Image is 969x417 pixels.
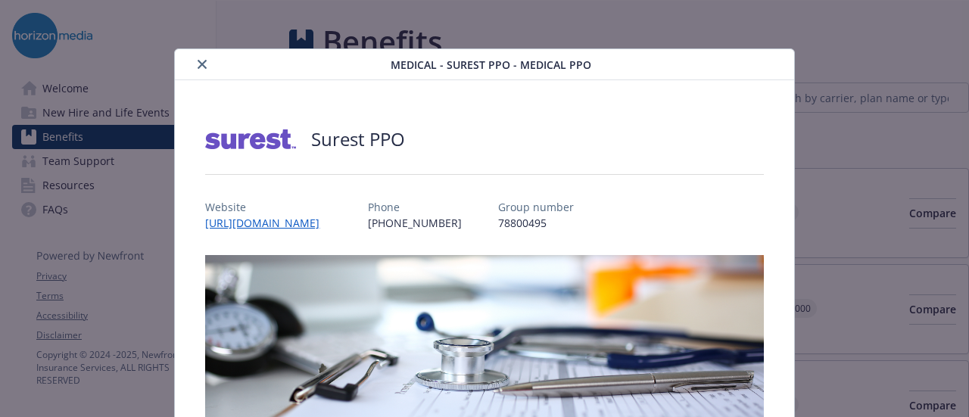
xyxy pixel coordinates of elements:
span: Medical - Surest PPO - Medical PPO [391,57,591,73]
p: Website [205,199,332,215]
p: Group number [498,199,574,215]
h2: Surest PPO [311,126,405,152]
a: [URL][DOMAIN_NAME] [205,216,332,230]
p: 78800495 [498,215,574,231]
p: [PHONE_NUMBER] [368,215,462,231]
p: Phone [368,199,462,215]
img: Surest [205,117,296,162]
button: close [193,55,211,73]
